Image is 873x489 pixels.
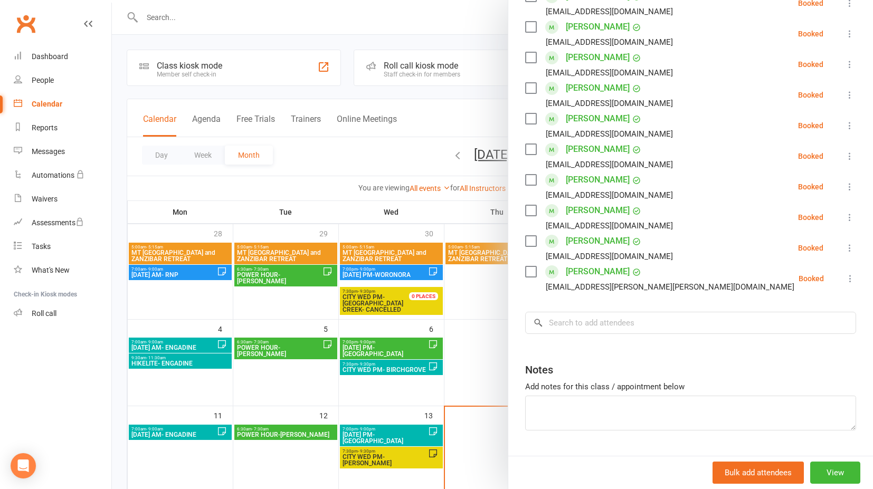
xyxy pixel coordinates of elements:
a: Waivers [14,187,111,211]
div: [EMAIL_ADDRESS][PERSON_NAME][PERSON_NAME][DOMAIN_NAME] [546,280,794,294]
a: [PERSON_NAME] [566,263,630,280]
button: Bulk add attendees [713,462,804,484]
div: [EMAIL_ADDRESS][DOMAIN_NAME] [546,35,673,49]
div: [EMAIL_ADDRESS][DOMAIN_NAME] [546,127,673,141]
div: [EMAIL_ADDRESS][DOMAIN_NAME] [546,250,673,263]
div: Booked [799,275,824,282]
div: Booked [798,244,823,252]
div: Notes [525,362,553,377]
div: [EMAIL_ADDRESS][DOMAIN_NAME] [546,5,673,18]
div: [EMAIL_ADDRESS][DOMAIN_NAME] [546,158,673,171]
a: [PERSON_NAME] [566,80,630,97]
div: Add notes for this class / appointment below [525,380,856,393]
a: People [14,69,111,92]
div: Booked [798,30,823,37]
a: [PERSON_NAME] [566,110,630,127]
div: Reports [32,123,58,132]
div: Dashboard [32,52,68,61]
a: [PERSON_NAME] [566,141,630,158]
div: What's New [32,266,70,274]
div: Calendar [32,100,62,108]
div: Booked [798,91,823,99]
div: Assessments [32,218,84,227]
a: Calendar [14,92,111,116]
a: Tasks [14,235,111,258]
button: View [810,462,860,484]
a: Automations [14,164,111,187]
a: Dashboard [14,45,111,69]
div: [EMAIL_ADDRESS][DOMAIN_NAME] [546,66,673,80]
div: Booked [798,152,823,160]
div: [EMAIL_ADDRESS][DOMAIN_NAME] [546,97,673,110]
div: Roll call [32,309,56,318]
div: [EMAIL_ADDRESS][DOMAIN_NAME] [546,188,673,202]
a: Assessments [14,211,111,235]
div: Booked [798,214,823,221]
div: Booked [798,122,823,129]
div: Booked [798,183,823,190]
input: Search to add attendees [525,312,856,334]
div: Messages [32,147,65,156]
a: What's New [14,258,111,282]
a: Reports [14,116,111,140]
a: [PERSON_NAME] [566,171,630,188]
a: Roll call [14,302,111,325]
div: Open Intercom Messenger [11,453,36,478]
div: Booked [798,61,823,68]
a: [PERSON_NAME] [566,18,630,35]
div: [EMAIL_ADDRESS][DOMAIN_NAME] [546,219,673,233]
div: Automations [32,171,74,179]
div: People [32,76,54,84]
div: Waivers [32,195,58,203]
a: [PERSON_NAME] [566,202,630,219]
a: Messages [14,140,111,164]
a: [PERSON_NAME] [566,233,630,250]
a: [PERSON_NAME] [566,49,630,66]
a: Clubworx [13,11,39,37]
div: Tasks [32,242,51,251]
